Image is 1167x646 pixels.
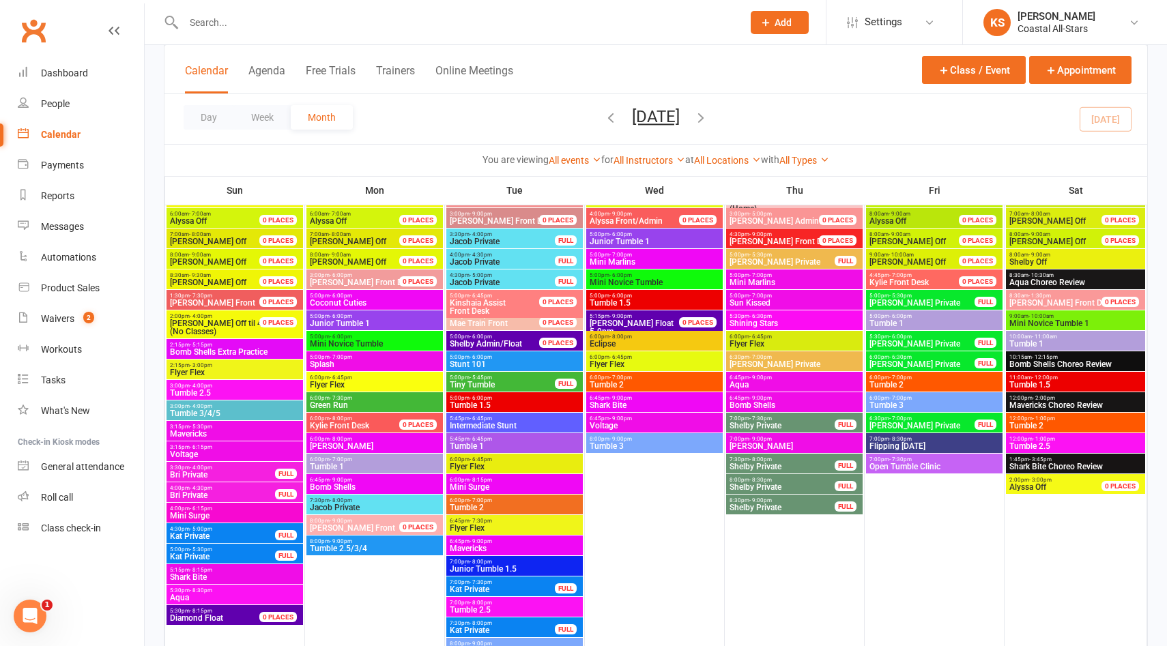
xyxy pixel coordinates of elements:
span: - 8:00pm [609,334,632,340]
span: - 6:00pm [470,395,492,401]
div: FULL [555,235,577,246]
span: - 6:00pm [889,313,912,319]
span: 5:00pm [449,334,556,340]
span: - 1:30pm [1028,293,1051,299]
span: Aqua [729,381,860,389]
div: Reports [41,190,74,201]
span: Shelby Admin/Float [450,339,522,349]
div: 0 PLACES [539,215,577,225]
span: 5:00pm [449,354,580,360]
div: 0 PLACES [399,215,437,225]
span: [PERSON_NAME] Off [170,278,246,287]
span: - 9:00pm [609,313,632,319]
div: 0 PLACES [819,215,856,225]
span: - 8:00am [189,231,211,237]
a: General attendance kiosk mode [18,452,144,482]
button: Day [184,105,234,130]
div: 0 PLACES [259,317,297,327]
div: FULL [835,256,856,266]
span: 4:00pm [589,211,695,217]
span: - 6:45pm [330,375,352,381]
span: 2:15pm [169,342,300,348]
span: - 10:00am [1028,313,1054,319]
span: - 5:00pm [470,272,492,278]
iframe: Intercom live chat [14,600,46,632]
a: Product Sales [18,273,144,304]
span: 6:45pm [589,395,720,401]
div: 0 PLACES [399,256,437,266]
span: 5:00pm [309,293,440,299]
button: Free Trials [306,64,356,93]
span: - 7:00pm [889,272,912,278]
input: Search... [179,13,733,32]
span: 10:00am [1009,334,1142,340]
span: - 11:00am [1032,334,1057,340]
span: 6:00am [169,211,276,217]
div: Calendar [41,129,81,140]
span: Mini Novice Tumble [309,340,440,348]
span: - 7:00pm [889,375,912,381]
span: - 6:00pm [470,354,492,360]
span: 6:45pm [729,375,860,381]
span: - 12:00pm [1032,375,1058,381]
span: - 12:15pm [1032,354,1058,360]
div: FULL [555,379,577,389]
a: Dashboard [18,58,144,89]
span: 8:00am [869,211,975,217]
span: 5:30pm [869,334,975,340]
div: FULL [975,358,996,368]
span: - 7:00pm [889,395,912,401]
a: What's New [18,396,144,426]
div: 0 PLACES [959,215,996,225]
span: Eclipse [589,340,720,348]
span: [PERSON_NAME] Off [1009,216,1086,226]
strong: You are viewing [482,154,549,165]
span: [PERSON_NAME] Private [869,299,975,307]
a: Calendar [18,119,144,150]
span: 5:00pm [589,293,720,299]
div: 0 PLACES [1101,297,1139,307]
span: 5:00pm [309,313,440,319]
span: 4:30pm [729,231,835,237]
div: What's New [41,405,90,416]
span: 5:00pm [449,375,556,381]
div: 0 PLACES [1101,215,1139,225]
span: - 5:30pm [889,293,912,299]
span: Alyssa Front/Admin [590,216,663,226]
span: - 9:00am [329,252,351,258]
div: Tasks [41,375,66,385]
span: 7:00am [1009,211,1118,217]
span: [PERSON_NAME] Float [590,319,674,328]
div: FULL [975,338,996,348]
span: 9:00am [869,252,975,258]
span: - 6:45pm [749,334,772,340]
span: [PERSON_NAME] Off [1009,237,1086,246]
span: - 9:30am [189,272,211,278]
strong: with [761,154,779,165]
span: - 6:00pm [330,334,352,340]
span: 3:00pm [729,211,835,217]
span: [PERSON_NAME] Admin [730,216,819,226]
span: - 5:45pm [470,375,492,381]
div: 0 PLACES [399,276,437,287]
span: Stunt 101 [449,360,580,368]
a: All Types [779,155,829,166]
span: [PERSON_NAME] Front Desk [730,237,835,246]
span: [PERSON_NAME] Off [869,257,946,267]
span: 4:00pm [449,252,556,258]
span: - 6:30pm [749,313,772,319]
span: [PERSON_NAME] Off [869,237,946,246]
a: Tasks [18,365,144,396]
strong: for [601,154,614,165]
span: [PERSON_NAME] Off [170,257,246,267]
span: - 6:45pm [609,354,632,360]
span: Alyssa Off [310,216,347,226]
span: 6:00am [309,211,416,217]
span: - 6:30pm [889,354,912,360]
span: 4:30pm [449,272,556,278]
div: General attendance [41,461,124,472]
span: Shining Stars [729,319,860,327]
span: [PERSON_NAME] Off til 4pm [170,319,274,328]
span: Tumble 1.5 [1009,381,1142,389]
div: 0 PLACES [539,297,577,307]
